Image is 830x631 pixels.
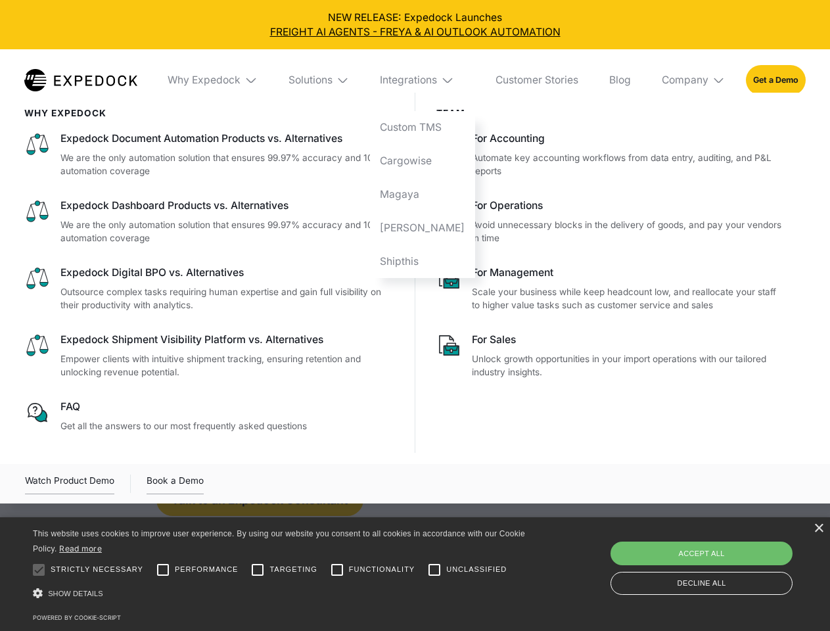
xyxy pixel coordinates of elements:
p: Empower clients with intuitive shipment tracking, ensuring retention and unlocking revenue potent... [60,352,394,379]
a: For OperationsAvoid unnecessary blocks in the delivery of goods, and pay your vendors in time [436,199,785,245]
div: Expedock Digital BPO vs. Alternatives [60,266,394,280]
a: For SalesUnlock growth opportunities in your import operations with our tailored industry insights. [436,333,785,379]
div: Integrations [380,74,437,87]
a: Blog [599,49,641,111]
a: Shipthis [370,245,475,278]
div: Team [436,108,785,118]
p: We are the only automation solution that ensures 99.97% accuracy and 100% automation coverage [60,218,394,245]
div: Expedock Document Automation Products vs. Alternatives [60,131,394,146]
a: Get a Demo [746,65,806,95]
div: NEW RELEASE: Expedock Launches [11,11,820,39]
a: Customer Stories [485,49,588,111]
div: Why Expedock [158,49,268,111]
a: FREIGHT AI AGENTS - FREYA & AI OUTLOOK AUTOMATION [11,25,820,39]
a: Expedock Document Automation Products vs. AlternativesWe are the only automation solution that en... [24,131,394,178]
div: Integrations [370,49,475,111]
iframe: Chat Widget [611,489,830,631]
p: Get all the answers to our most frequently asked questions [60,419,394,433]
span: Targeting [269,564,317,575]
a: For AccountingAutomate key accounting workflows from data entry, auditing, and P&L reports [436,131,785,178]
a: [PERSON_NAME] [370,211,475,245]
a: For ManagementScale your business while keep headcount low, and reallocate your staff to higher v... [436,266,785,312]
div: Show details [33,585,530,603]
span: Performance [175,564,239,575]
span: This website uses cookies to improve user experience. By using our website you consent to all coo... [33,529,525,553]
div: WHy Expedock [24,108,394,118]
a: Cargowise [370,145,475,178]
span: Strictly necessary [51,564,143,575]
div: Company [651,49,735,111]
div: FAQ [60,400,394,414]
div: For Sales [472,333,785,347]
a: FAQGet all the answers to our most frequently asked questions [24,400,394,432]
div: For Accounting [472,131,785,146]
div: Solutions [288,74,333,87]
nav: Integrations [370,111,475,278]
a: Book a Demo [147,473,204,494]
div: Company [662,74,708,87]
p: Avoid unnecessary blocks in the delivery of goods, and pay your vendors in time [472,218,785,245]
a: Read more [59,544,102,553]
span: Functionality [349,564,415,575]
span: Show details [48,590,103,597]
p: Scale your business while keep headcount low, and reallocate your staff to higher value tasks suc... [472,285,785,312]
div: Why Expedock [168,74,241,87]
a: Custom TMS [370,111,475,145]
div: For Management [472,266,785,280]
p: We are the only automation solution that ensures 99.97% accuracy and 100% automation coverage [60,151,394,178]
p: Automate key accounting workflows from data entry, auditing, and P&L reports [472,151,785,178]
div: Expedock Dashboard Products vs. Alternatives [60,199,394,213]
a: Powered by cookie-script [33,614,121,621]
div: Solutions [278,49,359,111]
div: Watch Product Demo [25,473,114,494]
div: For Operations [472,199,785,213]
span: Unclassified [446,564,507,575]
a: Expedock Dashboard Products vs. AlternativesWe are the only automation solution that ensures 99.9... [24,199,394,245]
a: Expedock Shipment Visibility Platform vs. AlternativesEmpower clients with intuitive shipment tra... [24,333,394,379]
a: Expedock Digital BPO vs. AlternativesOutsource complex tasks requiring human expertise and gain f... [24,266,394,312]
p: Outsource complex tasks requiring human expertise and gain full visibility on their productivity ... [60,285,394,312]
div: Expedock Shipment Visibility Platform vs. Alternatives [60,333,394,347]
a: open lightbox [25,473,114,494]
a: Magaya [370,177,475,211]
p: Unlock growth opportunities in your import operations with our tailored industry insights. [472,352,785,379]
